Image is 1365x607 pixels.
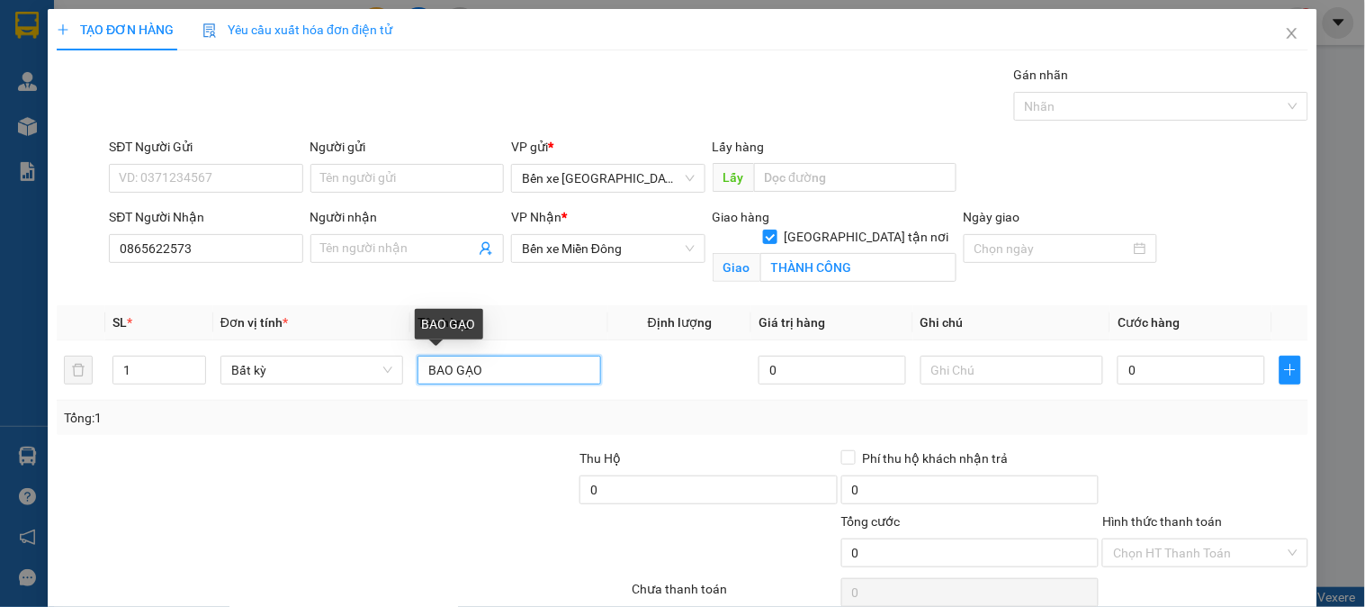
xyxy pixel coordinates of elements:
[511,210,561,224] span: VP Nhận
[202,23,392,37] span: Yêu cầu xuất hóa đơn điện tử
[713,140,765,154] span: Lấy hàng
[479,241,493,256] span: user-add
[964,210,1020,224] label: Ngày giao
[920,356,1103,385] input: Ghi Chú
[913,305,1110,340] th: Ghi chú
[974,239,1130,258] input: Ngày giao
[1118,315,1180,330] span: Cước hàng
[418,315,471,330] span: Tên hàng
[418,356,600,385] input: VD: Bàn, Ghế
[310,207,504,227] div: Người nhận
[713,163,754,192] span: Lấy
[754,163,956,192] input: Dọc đường
[112,315,127,330] span: SL
[713,253,760,282] span: Giao
[777,227,956,247] span: [GEOGRAPHIC_DATA] tận nơi
[64,408,528,428] div: Tổng: 1
[57,23,69,36] span: plus
[522,165,694,192] span: Bến xe Quảng Ngãi
[1280,363,1300,377] span: plus
[713,210,770,224] span: Giao hàng
[109,137,302,157] div: SĐT Người Gửi
[220,315,288,330] span: Đơn vị tính
[1285,26,1299,41] span: close
[511,137,705,157] div: VP gửi
[1267,9,1317,59] button: Close
[841,514,901,529] span: Tổng cước
[648,315,712,330] span: Định lượng
[522,235,694,262] span: Bến xe Miền Đông
[57,23,174,37] span: TẠO ĐƠN HÀNG
[579,451,621,466] span: Thu Hộ
[202,23,217,38] img: icon
[231,357,392,384] span: Bất kỳ
[759,315,825,330] span: Giá trị hàng
[1280,356,1301,385] button: plus
[310,137,504,157] div: Người gửi
[760,253,956,282] input: Giao tận nơi
[759,356,906,385] input: 0
[1102,514,1222,529] label: Hình thức thanh toán
[856,448,1016,468] span: Phí thu hộ khách nhận trả
[1014,68,1069,82] label: Gán nhãn
[109,207,302,227] div: SĐT Người Nhận
[64,356,93,385] button: delete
